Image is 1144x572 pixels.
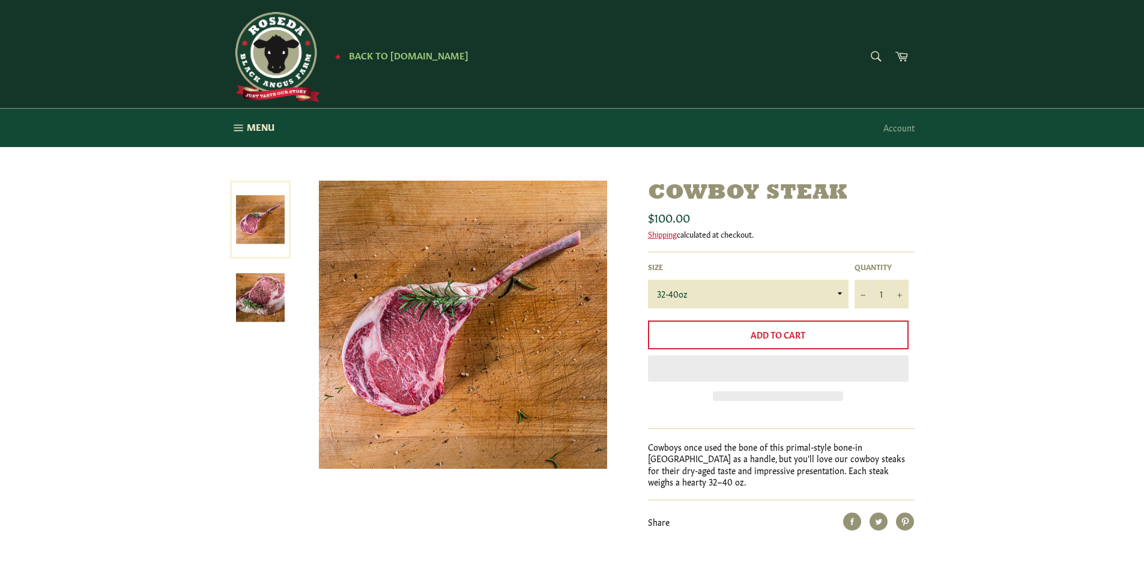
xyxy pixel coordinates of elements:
img: Cowboy Steak [319,181,607,469]
span: Back to [DOMAIN_NAME] [349,49,468,61]
button: Increase item quantity by one [891,280,909,309]
span: ★ [334,51,341,61]
button: Reduce item quantity by one [855,280,873,309]
a: Shipping [648,228,677,239]
a: Account [877,110,921,145]
img: Roseda Beef [230,12,320,102]
label: Size [648,262,849,272]
button: Add to Cart [648,321,909,349]
div: calculated at checkout. [648,229,915,239]
span: Add to Cart [751,328,805,340]
span: $100.00 [648,208,690,225]
label: Quantity [855,262,909,272]
p: Cowboys once used the bone of this primal-style bone-in [GEOGRAPHIC_DATA] as a handle, but you'll... [648,441,915,487]
img: Cowboy Steak [236,273,285,322]
h1: Cowboy Steak [648,181,915,206]
span: Menu [247,121,274,133]
span: Share [648,516,670,528]
button: Menu [218,109,286,147]
a: ★ Back to [DOMAIN_NAME] [328,51,468,61]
